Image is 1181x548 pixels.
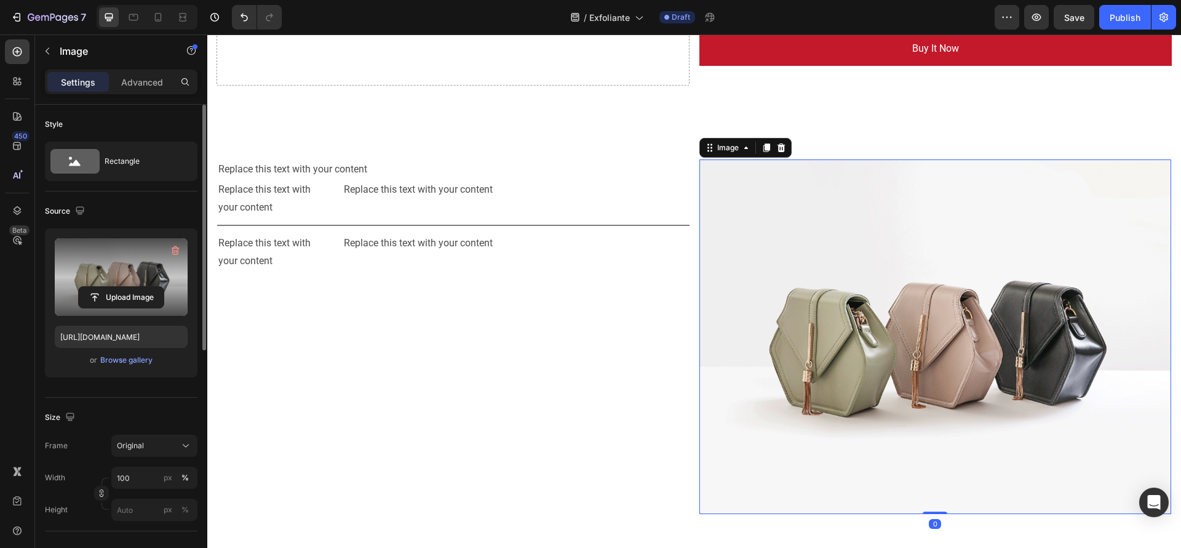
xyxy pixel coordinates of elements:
[81,10,86,25] p: 7
[672,12,690,23] span: Draft
[1064,12,1084,23] span: Save
[45,472,65,483] label: Width
[111,435,197,457] button: Original
[584,11,587,24] span: /
[1110,11,1140,24] div: Publish
[111,467,197,489] input: px%
[164,472,172,483] div: px
[722,485,734,494] div: 0
[207,34,1181,548] iframe: Design area
[161,470,175,485] button: %
[45,119,63,130] div: Style
[178,502,193,517] button: px
[9,225,30,235] div: Beta
[181,504,189,515] div: %
[45,504,68,515] label: Height
[121,76,163,89] p: Advanced
[12,131,30,141] div: 450
[1054,5,1094,30] button: Save
[705,7,752,22] div: Buy it now
[5,5,92,30] button: 7
[135,145,482,166] div: Replace this text with your content
[232,5,282,30] div: Undo/Redo
[10,125,482,145] div: Replace this text with your content
[135,199,482,219] div: Replace this text with your content
[117,440,144,451] span: Original
[105,147,180,175] div: Rectangle
[90,353,97,368] span: or
[55,326,188,348] input: https://example.com/image.jpg
[100,354,153,366] button: Browse gallery
[161,502,175,517] button: %
[10,145,125,183] div: Rich Text Editor. Editing area: main
[78,286,164,308] button: Upload Image
[507,108,534,119] div: Image
[45,440,68,451] label: Frame
[45,409,78,426] div: Size
[492,125,964,480] img: image_demo.jpg
[45,203,87,220] div: Source
[181,472,189,483] div: %
[164,504,172,515] div: px
[60,44,164,58] p: Image
[589,11,630,24] span: Exfoliante
[11,147,124,182] p: Replace this text with your content
[178,470,193,485] button: px
[61,76,95,89] p: Settings
[10,199,125,237] div: Replace this text with your content
[1099,5,1151,30] button: Publish
[111,499,197,521] input: px%
[100,355,153,366] div: Browse gallery
[1139,488,1169,517] div: Open Intercom Messenger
